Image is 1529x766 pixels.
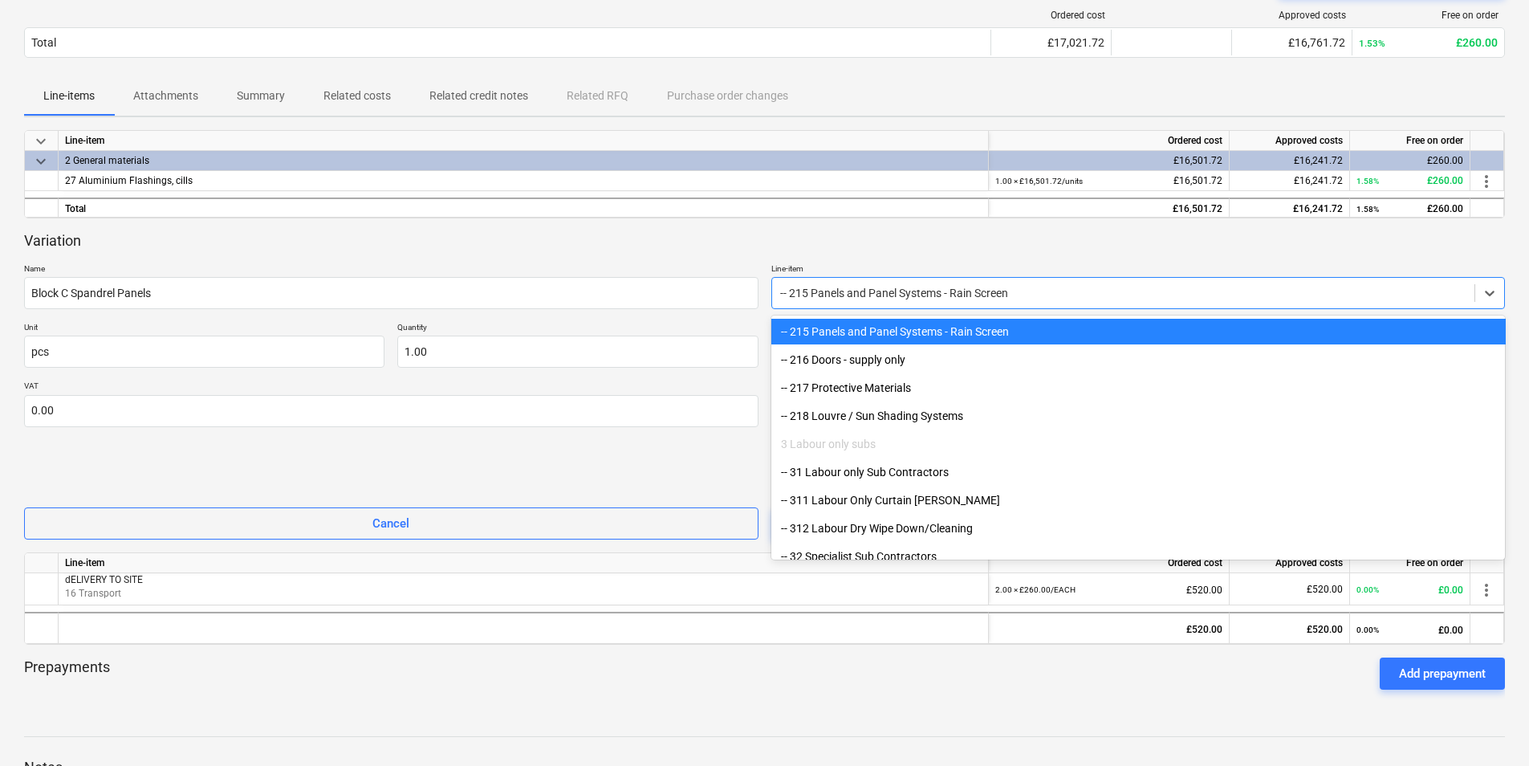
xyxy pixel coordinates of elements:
[1230,131,1350,151] div: Approved costs
[771,431,1506,457] div: 3 Labour only subs
[24,322,384,336] p: Unit
[771,459,1506,485] div: -- 31 Labour only Sub Contractors
[1380,658,1505,690] button: Add prepayment
[1477,172,1496,191] span: more_vert
[1356,199,1463,219] div: £260.00
[429,88,528,104] p: Related credit notes
[989,131,1230,151] div: Ordered cost
[59,198,989,218] div: Total
[1238,36,1345,49] div: £16,761.72
[43,88,95,104] p: Line-items
[24,507,758,540] button: Cancel
[237,88,285,104] p: Summary
[1238,10,1346,21] div: Approved costs
[771,347,1506,373] div: -- 216 Doors - supply only
[995,585,1076,594] small: 2.00 × £260.00 / EACH
[1356,613,1463,646] div: £0.00
[1356,573,1463,606] div: £0.00
[771,319,1506,344] div: -- 215 Panels and Panel Systems - Rain Screen
[65,574,143,585] span: dELIVERY TO SITE
[24,381,758,394] p: VAT
[1359,10,1499,21] div: Free on order
[24,231,81,251] p: Variation
[1356,151,1463,171] div: £260.00
[771,403,1506,429] div: -- 218 Louvre / Sun Shading Systems
[1399,663,1486,684] div: Add prepayment
[995,573,1222,606] div: £520.00
[59,553,989,573] div: Line-item
[1449,689,1529,766] iframe: Chat Widget
[65,589,121,600] span: 16 Transport
[24,263,758,277] p: Name
[1350,553,1470,573] div: Free on order
[1236,613,1343,646] div: £520.00
[1236,151,1343,171] div: £16,241.72
[1356,171,1463,191] div: £260.00
[31,36,56,49] div: Total
[1236,171,1343,191] div: £16,241.72
[65,175,193,186] span: 27 Aluminium Flashings, cills
[1356,205,1379,214] small: 1.58%
[771,487,1506,513] div: -- 311 Labour Only Curtain [PERSON_NAME]
[1359,36,1498,49] div: £260.00
[771,487,1506,513] div: -- 311 Labour Only Curtain Walling
[989,553,1230,573] div: Ordered cost
[995,151,1222,171] div: £16,501.72
[1477,581,1496,600] span: more_vert
[998,36,1104,49] div: £17,021.72
[323,88,391,104] p: Related costs
[995,199,1222,219] div: £16,501.72
[24,658,110,690] p: Prepayments
[1359,38,1385,49] small: 1.53%
[995,171,1222,191] div: £16,501.72
[372,513,409,534] div: Cancel
[1236,199,1343,219] div: £16,241.72
[1356,625,1379,634] small: 0.00%
[133,88,198,104] p: Attachments
[995,613,1222,646] div: £520.00
[31,132,51,151] span: keyboard_arrow_down
[771,515,1506,541] div: -- 312 Labour Dry Wipe Down/Cleaning
[1356,177,1379,185] small: 1.58%
[1236,573,1343,605] div: £520.00
[397,322,758,336] p: Quantity
[59,131,989,151] div: Line-item
[771,263,1506,277] p: Line-item
[1350,131,1470,151] div: Free on order
[31,152,51,171] span: keyboard_arrow_down
[1230,553,1350,573] div: Approved costs
[771,544,1506,569] div: -- 32 Specialist Sub Contractors
[1356,585,1379,594] small: 0.00%
[995,177,1083,185] small: 1.00 × £16,501.72 / units
[65,151,982,170] div: 2 General materials
[771,375,1506,401] div: -- 217 Protective Materials
[998,10,1105,21] div: Ordered cost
